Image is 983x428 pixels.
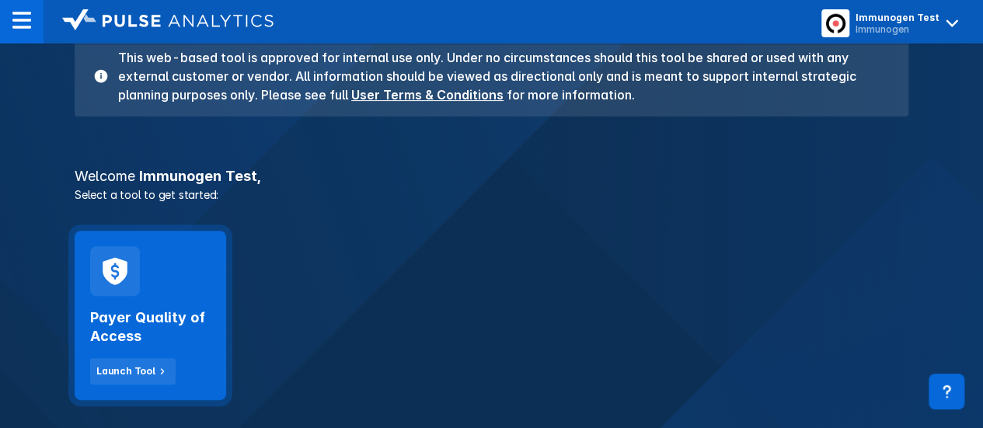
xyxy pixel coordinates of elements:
[929,374,964,409] div: Contact Support
[65,169,918,183] h3: Immunogen Test ,
[824,12,846,34] img: menu button
[351,87,504,103] a: User Terms & Conditions
[44,9,274,34] a: logo
[856,12,939,23] div: Immunogen Test
[62,9,274,31] img: logo
[75,168,135,184] span: Welcome
[96,364,155,378] div: Launch Tool
[90,358,176,385] button: Launch Tool
[75,231,226,400] a: Payer Quality of AccessLaunch Tool
[856,23,939,35] div: Immunogen
[65,186,918,203] p: Select a tool to get started:
[90,308,211,346] h2: Payer Quality of Access
[12,11,31,30] img: menu--horizontal.svg
[109,48,890,104] h3: This web-based tool is approved for internal use only. Under no circumstances should this tool be...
